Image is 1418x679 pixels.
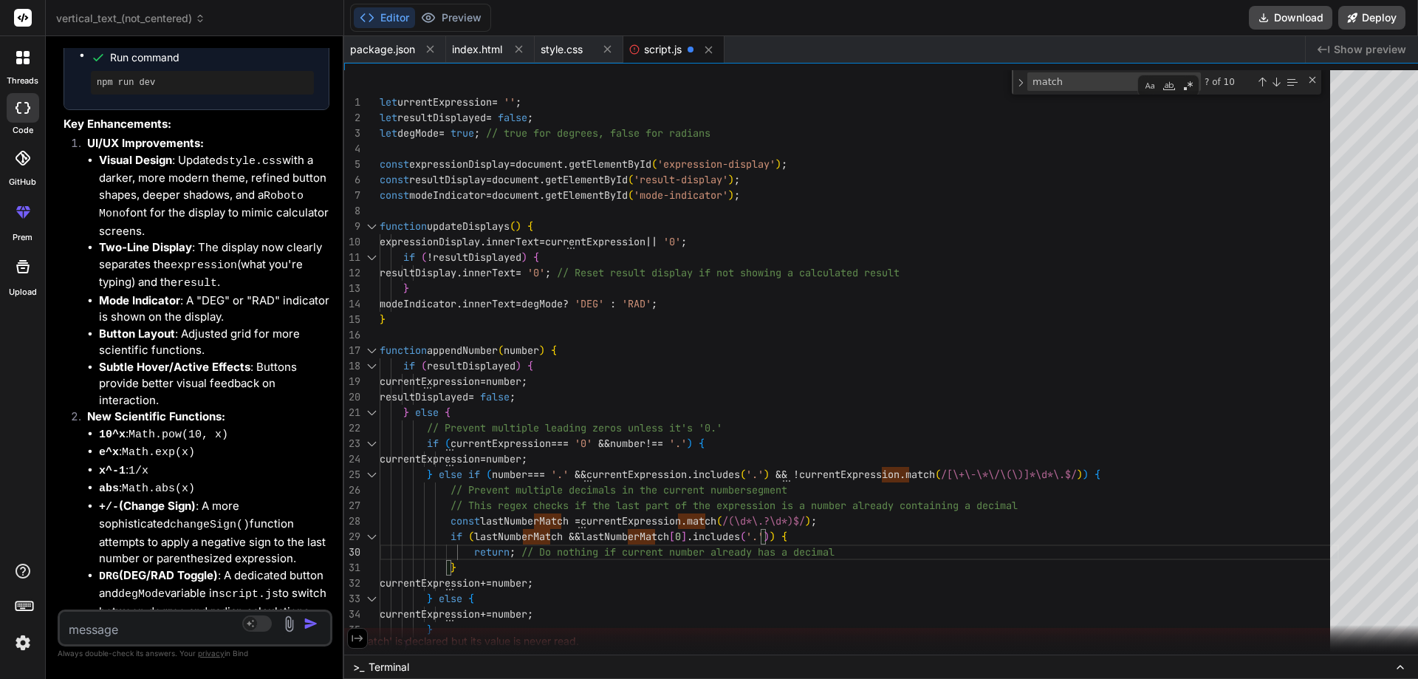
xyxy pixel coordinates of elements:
div: Click to collapse the range. [362,405,381,420]
span: innerText [462,266,516,279]
span: degMode [397,126,439,140]
code: 10^x [99,429,126,441]
span: . [687,468,693,481]
span: = [539,235,545,248]
div: 33 [344,591,360,607]
span: document [516,157,563,171]
span: number [486,375,521,388]
span: . [456,297,462,310]
span: const [380,188,409,202]
span: ) [728,173,734,186]
div: 7 [344,188,360,203]
span: resultDisplayed [427,359,516,372]
span: '.' [746,530,764,543]
div: 5 [344,157,360,172]
span: segment [746,483,787,497]
strong: Two-Line Display [99,240,192,254]
span: true [451,126,474,140]
span: modeIndicator [380,297,456,310]
span: // This regex checks if the last part of the expre [451,499,746,512]
span: . [480,235,486,248]
span: index.html [452,42,502,57]
span: { [527,219,533,233]
strong: New Scientific Functions: [87,409,225,423]
span: ; [516,95,521,109]
div: 22 [344,420,360,436]
div: 29 [344,529,360,545]
li: : [99,480,329,498]
div: 28 [344,513,360,529]
div: Use Regular Expression (Alt+R) [1181,78,1196,93]
div: 32 [344,576,360,591]
strong: UI/UX Improvements: [87,136,204,150]
span: urrentExpression [397,95,492,109]
div: 15 [344,312,360,327]
textarea: Find [1028,73,1151,90]
div: 10 [344,234,360,250]
span: currentExpression [380,576,480,590]
span: '.' [551,468,569,481]
span: getElementById [545,188,628,202]
span: ) [516,359,521,372]
span: innerText [486,235,539,248]
span: = [486,111,492,124]
span: ( [716,514,722,528]
div: Close (Escape) [1306,74,1318,86]
div: Click to collapse the range. [362,250,381,265]
span: = [439,126,445,140]
div: 4 [344,141,360,157]
div: 11 [344,250,360,265]
div: Click to collapse the range. [362,591,381,607]
span: const [380,173,409,186]
span: return [474,545,510,559]
li: : A more sophisticated function attempts to apply a negative sign to the last number or parenthes... [99,498,329,567]
span: 'result-display' [634,173,728,186]
span: ) [764,468,770,481]
div: Click to collapse the range. [362,358,381,374]
label: GitHub [9,176,36,188]
span: ( [421,250,427,264]
span: 'mode-indicator' [634,188,728,202]
span: ; [527,576,533,590]
span: } [427,592,433,605]
code: x^-1 [99,465,126,477]
span: 0 [675,530,681,543]
span: . [687,530,693,543]
span: === [527,468,545,481]
span: includes [693,468,740,481]
code: degMode [118,588,165,601]
div: 18 [344,358,360,374]
div: 12 [344,265,360,281]
li: : The display now clearly separates the (what you're typing) and the . [99,239,329,293]
span: const [451,514,480,528]
span: resultDisplayed [433,250,521,264]
span: = [486,188,492,202]
span: false [480,390,510,403]
span: number [486,452,521,465]
span: ( [628,188,634,202]
span: && [775,468,787,481]
span: ; [781,157,787,171]
div: 20 [344,389,360,405]
span: = [510,157,516,171]
span: ) [516,219,521,233]
span: && [569,530,580,543]
span: = [480,375,486,388]
span: appendNumber [427,344,498,357]
span: currentExpression [545,235,645,248]
span: const [380,157,409,171]
span: '0' [663,235,681,248]
span: { [1095,468,1100,481]
span: ? [563,297,569,310]
span: if [403,250,415,264]
span: '' [504,95,516,109]
div: 9 [344,219,360,234]
span: . [539,188,545,202]
span: if [451,530,462,543]
div: 27 [344,498,360,513]
div: Click to collapse the range. [362,529,381,545]
label: threads [7,75,38,87]
span: currentExpression [380,375,480,388]
span: currentExpression [799,468,900,481]
span: ) [764,530,770,543]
